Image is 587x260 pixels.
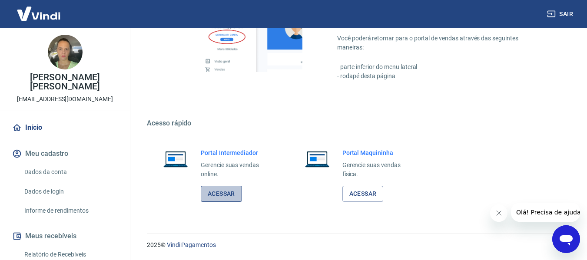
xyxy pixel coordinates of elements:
[201,148,273,157] h6: Portal Intermediador
[7,73,123,91] p: [PERSON_NAME] [PERSON_NAME]
[10,227,119,246] button: Meus recebíveis
[17,95,113,104] p: [EMAIL_ADDRESS][DOMAIN_NAME]
[337,63,545,72] p: - parte inferior do menu lateral
[167,241,216,248] a: Vindi Pagamentos
[337,34,545,52] p: Você poderá retornar para o portal de vendas através das seguintes maneiras:
[201,186,242,202] a: Acessar
[552,225,580,253] iframe: Botão para abrir a janela de mensagens
[10,144,119,163] button: Meu cadastro
[490,204,507,222] iframe: Fechar mensagem
[511,203,580,222] iframe: Mensagem da empresa
[21,163,119,181] a: Dados da conta
[337,72,545,81] p: - rodapé desta página
[201,161,273,179] p: Gerencie suas vendas online.
[48,35,83,69] img: 15d61fe2-2cf3-463f-abb3-188f2b0ad94a.jpeg
[10,0,67,27] img: Vindi
[147,119,566,128] h5: Acesso rápido
[342,161,415,179] p: Gerencie suas vendas física.
[299,148,335,169] img: Imagem de um notebook aberto
[147,240,566,250] p: 2025 ©
[342,186,384,202] a: Acessar
[342,148,415,157] h6: Portal Maquininha
[10,118,119,137] a: Início
[21,202,119,220] a: Informe de rendimentos
[5,6,73,13] span: Olá! Precisa de ajuda?
[545,6,577,22] button: Sair
[157,148,194,169] img: Imagem de um notebook aberto
[21,183,119,201] a: Dados de login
